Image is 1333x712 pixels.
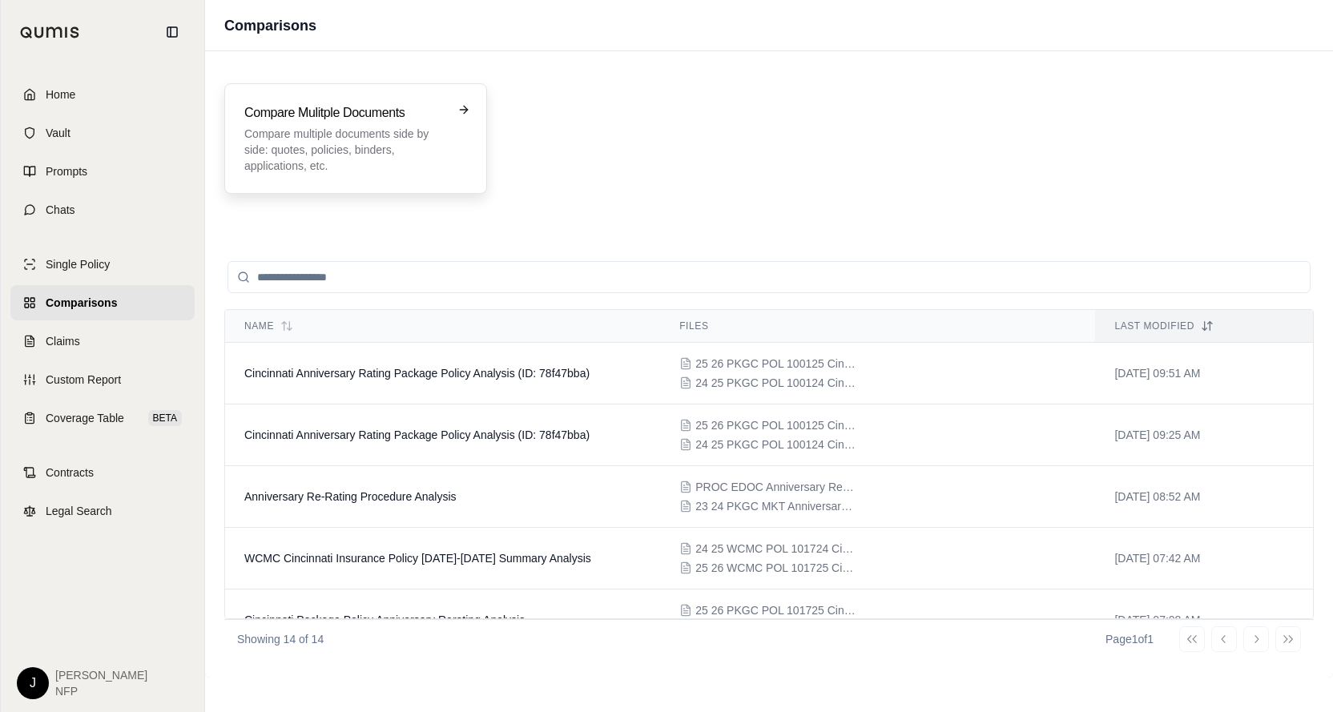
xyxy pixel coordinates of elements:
span: 25 26 PKGC POL 100125 Cincinnati Anniversary Rating Policy.pdf [695,417,856,433]
a: Contracts [10,455,195,490]
h3: Compare Mulitple Documents [244,103,445,123]
a: Home [10,77,195,112]
span: Home [46,86,75,103]
span: 24 25 PKGC POL 100124 Cincinnati anniversary re-rating policy.pdf [695,436,856,453]
span: Single Policy [46,256,110,272]
td: [DATE] 09:25 AM [1095,404,1313,466]
a: Comparisons [10,285,195,320]
p: Compare multiple documents side by side: quotes, policies, binders, applications, etc. [244,126,445,174]
a: Claims [10,324,195,359]
span: WCMC Cincinnati Insurance Policy 2024-2025 Summary Analysis [244,552,591,565]
div: J [17,667,49,699]
span: Vault [46,125,70,141]
span: PROC EDOC Anniversary Re-Rating.pdf [695,479,856,495]
td: [DATE] 08:52 AM [1095,466,1313,528]
p: Showing 14 of 14 [237,631,324,647]
span: Prompts [46,163,87,179]
img: Qumis Logo [20,26,80,38]
span: 25 26 PKGC POL 100125 Cincinnati Anniversary Rating Policy.pdf [695,356,856,372]
span: Chats [46,202,75,218]
span: Cincinnati Package Policy Anniversary Rerating Analysis [244,613,525,626]
a: Legal Search [10,493,195,529]
div: Page 1 of 1 [1105,631,1154,647]
a: Single Policy [10,247,195,282]
button: Collapse sidebar [159,19,185,45]
a: Coverage TableBETA [10,400,195,436]
span: [PERSON_NAME] [55,667,147,683]
a: Vault [10,115,195,151]
td: [DATE] 07:42 AM [1095,528,1313,589]
span: 24 25 PKGC POL 100124 Cincinnati anniversary re-rating policy.pdf [695,375,856,391]
span: Cincinnati Anniversary Rating Package Policy Analysis (ID: 78f47bba) [244,367,590,380]
th: Files [660,310,1095,343]
span: Coverage Table [46,410,124,426]
div: Name [244,320,641,332]
a: Chats [10,192,195,227]
a: Custom Report [10,362,195,397]
span: Cincinnati Anniversary Rating Package Policy Analysis (ID: 78f47bba) [244,428,590,441]
span: BETA [148,410,182,426]
span: 25 26 PKGC POL 101725 Cincinnati Anniversary Rerating.pdf [695,602,856,618]
span: Custom Report [46,372,121,388]
span: 24 25 WCMC POL 101724 Cincinnati Policy.pdf [695,541,856,557]
span: Legal Search [46,503,112,519]
td: [DATE] 09:51 AM [1095,343,1313,404]
span: NFP [55,683,147,699]
span: Anniversary Re-Rating Procedure Analysis [244,490,457,503]
span: Comparisons [46,295,117,311]
span: Claims [46,333,80,349]
a: Prompts [10,154,195,189]
span: 25 26 WCMC POL 101725 Cincinnati Policy.pdf [695,560,856,576]
h1: Comparisons [224,14,316,37]
td: [DATE] 07:08 AM [1095,589,1313,651]
span: Contracts [46,465,94,481]
span: 23 24 PKGC MKT Anniversary Re-Rating.pdf [695,498,856,514]
div: Last modified [1114,320,1294,332]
